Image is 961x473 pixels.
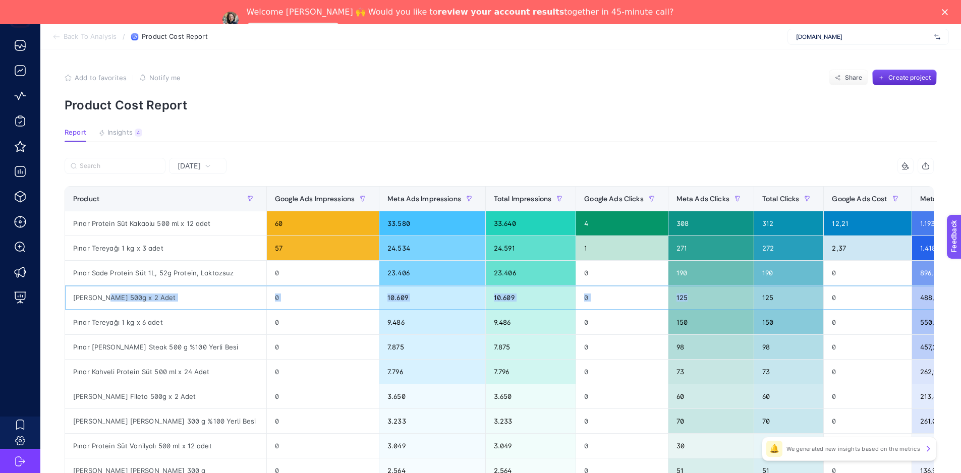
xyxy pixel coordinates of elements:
[178,161,201,171] span: [DATE]
[267,261,379,285] div: 0
[824,211,911,235] div: 12,21
[65,129,86,137] span: Report
[668,384,754,408] div: 60
[486,211,576,235] div: 33.640
[786,445,920,453] p: We generated new insights based on the metrics
[762,195,800,203] span: Total Clicks
[379,261,485,285] div: 23.406
[824,434,911,458] div: 0
[65,434,266,458] div: Pınar Protein Süt Vanilyalı 500 ml x 12 adet
[766,441,782,457] div: 🔔
[576,360,667,384] div: 0
[668,211,754,235] div: 308
[754,360,824,384] div: 73
[824,360,911,384] div: 0
[576,434,667,458] div: 0
[824,384,911,408] div: 0
[379,335,485,359] div: 7.875
[379,211,485,235] div: 33.580
[486,409,576,433] div: 3.233
[533,7,564,17] b: results
[267,211,379,235] div: 60
[65,211,266,235] div: Pınar Protein Süt Kakaolu 500 ml x 12 adet
[824,285,911,310] div: 0
[676,195,729,203] span: Meta Ads Clicks
[829,70,868,86] button: Share
[149,74,181,82] span: Notify me
[65,409,266,433] div: [PERSON_NAME] [PERSON_NAME] 300 g %100 Yerli Besi
[486,236,576,260] div: 24.591
[754,261,824,285] div: 190
[576,409,667,433] div: 0
[65,360,266,384] div: Pınar Kahveli Protein Süt 500 ml x 24 Adet
[65,384,266,408] div: [PERSON_NAME] Fileto 500g x 2 Adet
[845,74,863,82] span: Share
[824,261,911,285] div: 0
[65,261,266,285] div: Pınar Sade Protein Süt 1L, 52g Protein, Laktozsuz
[75,74,127,82] span: Add to favorites
[668,434,754,458] div: 30
[379,434,485,458] div: 3.049
[486,360,576,384] div: 7.796
[576,261,667,285] div: 0
[584,195,643,203] span: Google Ads Clicks
[824,335,911,359] div: 0
[387,195,461,203] span: Meta Ads Impressions
[437,7,530,17] b: review your account
[796,33,930,41] span: [DOMAIN_NAME]
[754,211,824,235] div: 312
[824,236,911,260] div: 2,37
[486,335,576,359] div: 7.875
[832,195,887,203] span: Google Ads Cost
[486,285,576,310] div: 10.609
[65,335,266,359] div: Pınar [PERSON_NAME] Steak 500 g %100 Yerli Besi
[754,285,824,310] div: 125
[486,310,576,334] div: 9.486
[754,335,824,359] div: 98
[64,33,117,41] span: Back To Analysis
[139,74,181,82] button: Notify me
[824,409,911,433] div: 0
[668,285,754,310] div: 125
[379,360,485,384] div: 7.796
[80,162,159,170] input: Search
[668,261,754,285] div: 190
[65,236,266,260] div: Pınar Tereyağı 1 kg x 3 adet
[267,409,379,433] div: 0
[247,23,340,35] a: Speak with an Expert
[576,211,667,235] div: 4
[576,335,667,359] div: 0
[942,9,952,15] div: Close
[107,129,133,137] span: Insights
[267,384,379,408] div: 0
[267,236,379,260] div: 57
[888,74,931,82] span: Create project
[576,285,667,310] div: 0
[934,32,940,42] img: svg%3e
[668,335,754,359] div: 98
[142,33,207,41] span: Product Cost Report
[267,310,379,334] div: 0
[6,3,38,11] span: Feedback
[267,360,379,384] div: 0
[65,98,937,112] p: Product Cost Report
[494,195,551,203] span: Total Impressions
[754,434,824,458] div: 30
[668,310,754,334] div: 150
[275,195,355,203] span: Google Ads Impressions
[824,310,911,334] div: 0
[754,310,824,334] div: 150
[135,129,142,137] div: 4
[668,409,754,433] div: 70
[754,409,824,433] div: 70
[379,285,485,310] div: 10.609
[73,195,99,203] span: Product
[267,335,379,359] div: 0
[379,236,485,260] div: 24.534
[123,32,125,40] span: /
[486,434,576,458] div: 3.049
[247,7,674,17] div: Welcome [PERSON_NAME] 🙌 Would you like to together in 45-minute call?
[267,434,379,458] div: 0
[267,285,379,310] div: 0
[576,384,667,408] div: 0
